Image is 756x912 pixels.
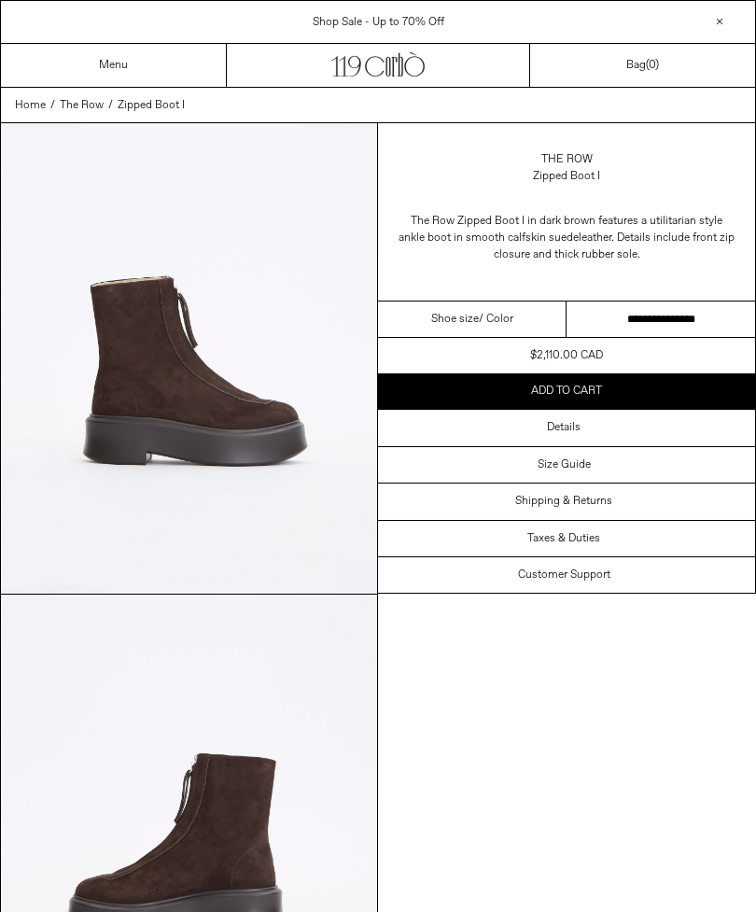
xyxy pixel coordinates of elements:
[378,373,755,409] button: Add to cart
[15,97,46,114] a: Home
[1,123,377,594] img: Corbo-09-09-2516473copy_1800x1800.jpg
[547,421,581,434] h3: Details
[479,311,513,328] span: / Color
[15,98,46,113] span: Home
[60,97,104,114] a: The Row
[108,97,113,114] span: /
[50,97,55,114] span: /
[626,57,659,74] a: Bag()
[397,203,736,273] p: The Row Zipped Boot I in dark brown features a u
[541,151,593,168] a: The Row
[531,384,602,399] span: Add to cart
[515,495,612,508] h3: Shipping & Returns
[118,98,185,113] span: Zipped Boot I
[60,98,104,113] span: The Row
[99,58,128,73] a: Menu
[649,58,655,73] span: 0
[527,532,600,545] h3: Taxes & Duties
[530,347,603,364] div: $2,110.00 CAD
[538,458,591,471] h3: Size Guide
[313,15,444,30] a: Shop Sale - Up to 70% Off
[518,568,610,582] h3: Customer Support
[118,97,185,114] a: Zipped Boot I
[533,168,600,185] div: Zipped Boot I
[649,58,659,73] span: )
[431,311,479,328] span: Shoe size
[494,231,735,262] span: leather. Details include front zip closure and thick rubber sole.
